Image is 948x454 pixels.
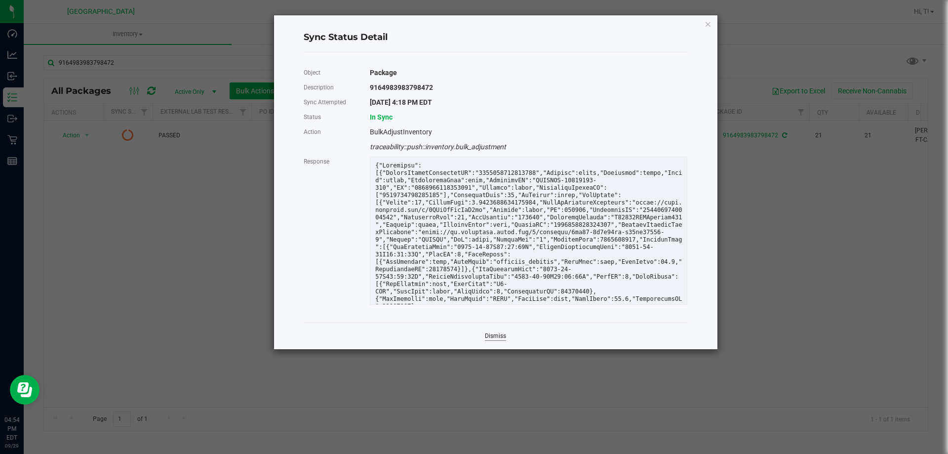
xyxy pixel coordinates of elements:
div: [DATE] 4:18 PM EDT [362,95,695,110]
div: Sync Attempted [296,95,363,110]
span: In Sync [370,113,393,121]
span: Sync Status Detail [304,31,388,44]
div: Description [296,80,363,95]
button: Close [705,18,711,30]
div: Object [296,65,363,80]
div: Action [296,124,363,139]
div: Status [296,110,363,124]
div: traceability::push::inventory.bulk_adjustment [362,139,695,154]
iframe: Resource center [10,375,39,405]
div: BulkAdjustInventory [362,124,695,139]
div: Response [296,154,363,169]
div: 9164983983798472 [362,80,695,95]
div: Package [362,65,695,80]
a: Dismiss [485,332,506,340]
